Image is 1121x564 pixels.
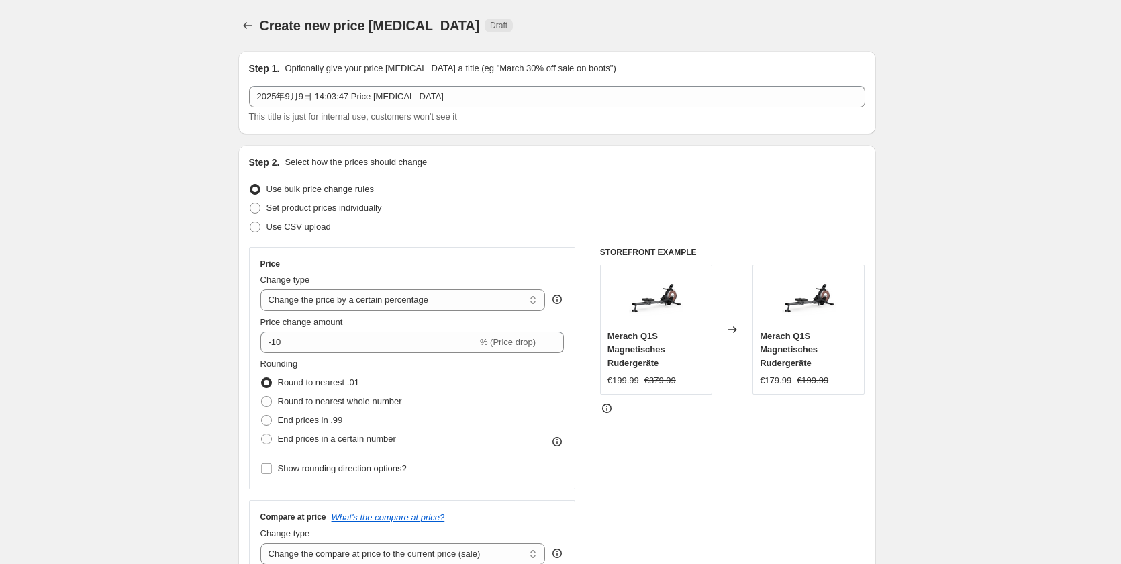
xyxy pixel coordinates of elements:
h3: Compare at price [260,512,326,522]
span: Set product prices individually [266,203,382,213]
span: End prices in a certain number [278,434,396,444]
button: Price change jobs [238,16,257,35]
span: Show rounding direction options? [278,463,407,473]
span: Price change amount [260,317,343,327]
p: Select how the prices should change [285,156,427,169]
h2: Step 2. [249,156,280,169]
span: Merach Q1S Magnetisches Rudergeräte [760,331,818,368]
img: R02B7_80x.png [782,272,836,326]
span: Change type [260,275,310,285]
h6: STOREFRONT EXAMPLE [600,247,865,258]
input: 30% off holiday sale [249,86,865,107]
span: Use CSV upload [266,222,331,232]
span: Change type [260,528,310,538]
h2: Step 1. [249,62,280,75]
span: Rounding [260,359,298,369]
p: Optionally give your price [MEDICAL_DATA] a title (eg "March 30% off sale on boots") [285,62,616,75]
span: Round to nearest whole number [278,396,402,406]
div: help [550,547,564,560]
div: help [550,293,564,306]
span: % (Price drop) [480,337,536,347]
strike: €379.99 [644,374,676,387]
h3: Price [260,258,280,269]
span: End prices in .99 [278,415,343,425]
span: Merach Q1S Magnetisches Rudergeräte [607,331,665,368]
span: Use bulk price change rules [266,184,374,194]
strike: €199.99 [797,374,828,387]
span: Round to nearest .01 [278,377,359,387]
input: -15 [260,332,477,353]
span: Draft [490,20,507,31]
span: Create new price [MEDICAL_DATA] [260,18,480,33]
div: €199.99 [607,374,639,387]
img: R02B7_80x.png [629,272,683,326]
span: This title is just for internal use, customers won't see it [249,111,457,122]
button: What's the compare at price? [332,512,445,522]
div: €179.99 [760,374,791,387]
